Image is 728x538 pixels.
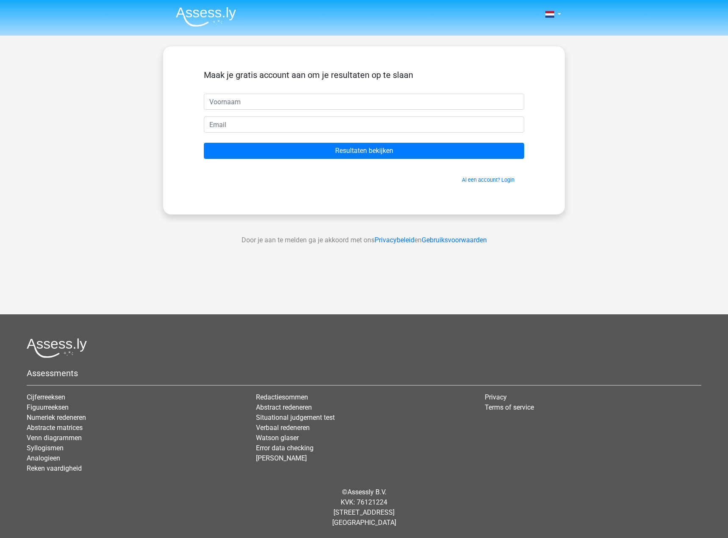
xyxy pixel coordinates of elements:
[27,368,701,378] h5: Assessments
[256,444,314,452] a: Error data checking
[204,94,524,110] input: Voornaam
[256,454,307,462] a: [PERSON_NAME]
[27,454,60,462] a: Analogieen
[422,236,487,244] a: Gebruiksvoorwaarden
[176,7,236,27] img: Assessly
[462,177,514,183] a: Al een account? Login
[27,464,82,472] a: Reken vaardigheid
[20,480,708,535] div: © KVK: 76121224 [STREET_ADDRESS] [GEOGRAPHIC_DATA]
[27,338,87,358] img: Assessly logo
[256,413,335,422] a: Situational judgement test
[27,444,64,452] a: Syllogismen
[27,424,83,432] a: Abstracte matrices
[204,70,524,80] h5: Maak je gratis account aan om je resultaten op te slaan
[256,434,299,442] a: Watson glaser
[204,116,524,133] input: Email
[256,424,310,432] a: Verbaal redeneren
[27,434,82,442] a: Venn diagrammen
[27,393,65,401] a: Cijferreeksen
[256,393,308,401] a: Redactiesommen
[27,403,69,411] a: Figuurreeksen
[204,143,524,159] input: Resultaten bekijken
[27,413,86,422] a: Numeriek redeneren
[256,403,312,411] a: Abstract redeneren
[347,488,386,496] a: Assessly B.V.
[375,236,414,244] a: Privacybeleid
[485,403,534,411] a: Terms of service
[485,393,507,401] a: Privacy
